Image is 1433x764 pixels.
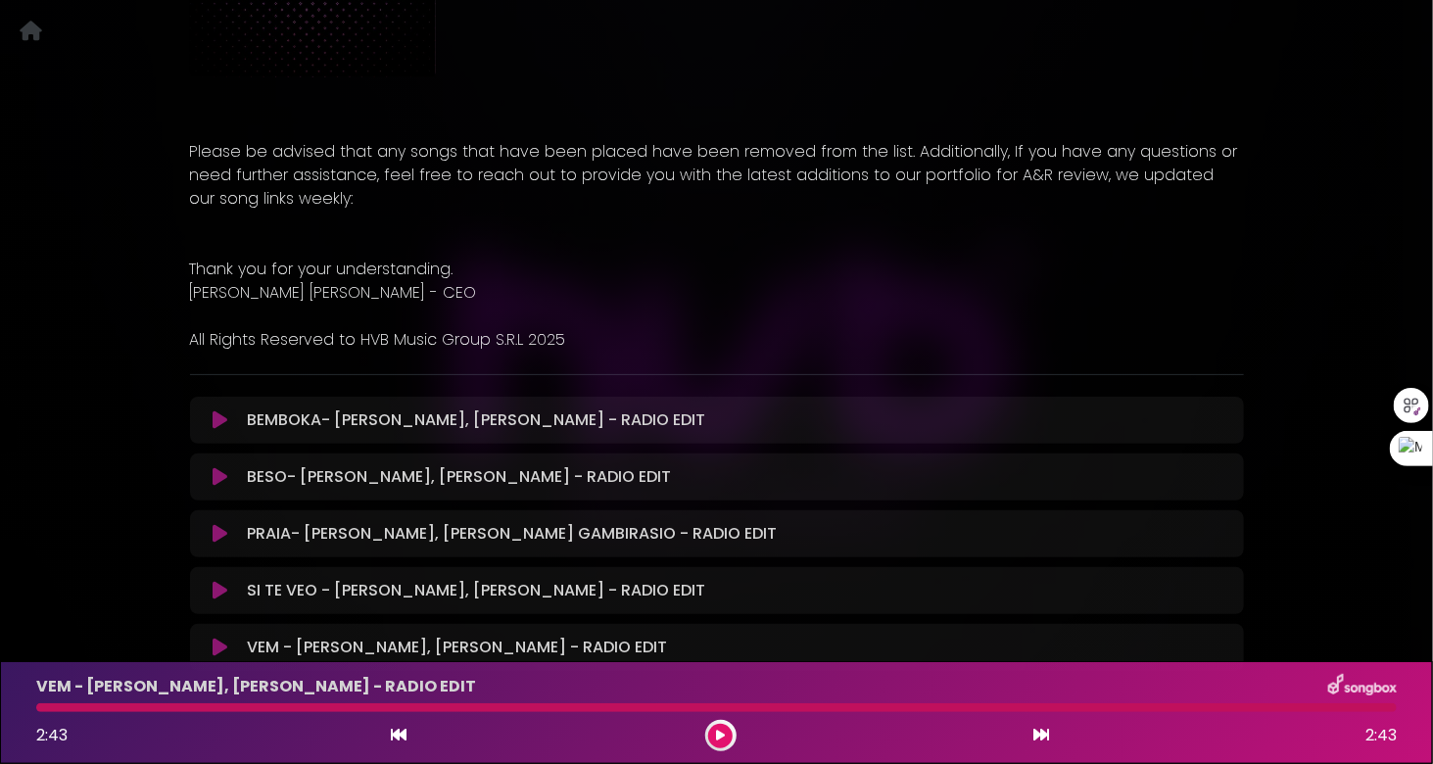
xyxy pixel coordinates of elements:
p: Thank you for your understanding. [190,258,1244,281]
span: 2:43 [1365,724,1397,747]
p: BEMBOKA- [PERSON_NAME], [PERSON_NAME] - RADIO EDIT [247,408,705,432]
img: songbox-logo-white.png [1328,674,1397,699]
p: VEM - [PERSON_NAME], [PERSON_NAME] - RADIO EDIT [247,636,667,659]
p: All Rights Reserved to HVB Music Group S.R.L 2025 [190,328,1244,352]
p: BESO- [PERSON_NAME], [PERSON_NAME] - RADIO EDIT [247,465,671,489]
p: PRAIA- [PERSON_NAME], [PERSON_NAME] GAMBIRASIO - RADIO EDIT [247,522,777,546]
p: SI TE VEO - [PERSON_NAME], [PERSON_NAME] - RADIO EDIT [247,579,705,602]
p: Please be advised that any songs that have been placed have been removed from the list. Additiona... [190,140,1244,211]
p: [PERSON_NAME] [PERSON_NAME] - CEO [190,281,1244,305]
span: 2:43 [36,724,68,746]
p: VEM - [PERSON_NAME], [PERSON_NAME] - RADIO EDIT [36,675,476,698]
